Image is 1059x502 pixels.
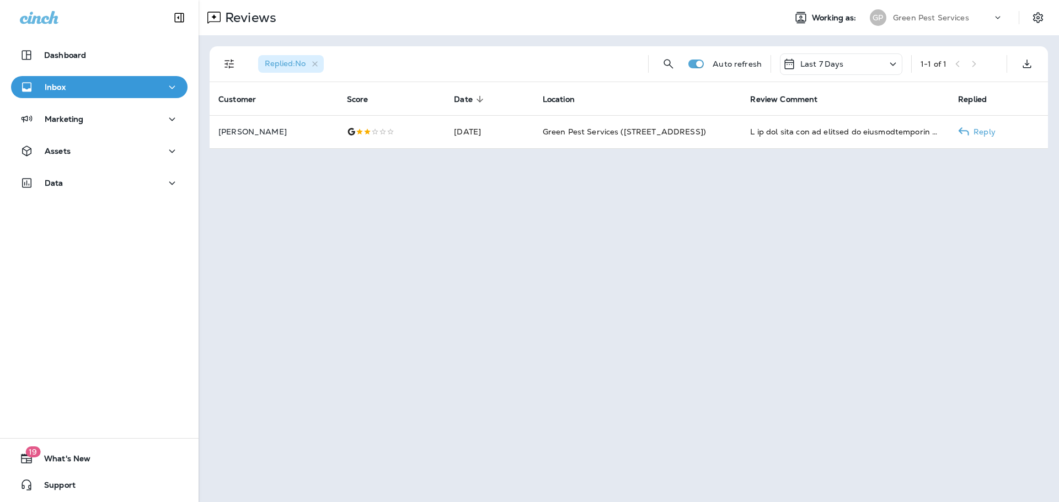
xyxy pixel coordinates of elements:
[45,83,66,91] p: Inbox
[44,51,86,60] p: Dashboard
[893,13,969,22] p: Green Pest Services
[221,9,276,26] p: Reviews
[218,94,270,104] span: Customer
[347,94,383,104] span: Score
[218,95,256,104] span: Customer
[958,95,987,104] span: Replied
[218,53,240,75] button: Filters
[45,179,63,187] p: Data
[11,172,188,194] button: Data
[800,60,844,68] p: Last 7 Days
[454,95,473,104] span: Date
[969,127,996,136] p: Reply
[265,58,306,68] span: Replied : No
[11,447,188,469] button: 19What's New
[454,94,487,104] span: Date
[958,94,1001,104] span: Replied
[33,454,90,467] span: What's New
[543,94,589,104] span: Location
[921,60,946,68] div: 1 - 1 of 1
[258,55,324,73] div: Replied:No
[11,108,188,130] button: Marketing
[657,53,680,75] button: Search Reviews
[164,7,195,29] button: Collapse Sidebar
[11,44,188,66] button: Dashboard
[750,94,832,104] span: Review Comment
[750,95,817,104] span: Review Comment
[543,127,706,137] span: Green Pest Services ([STREET_ADDRESS])
[11,474,188,496] button: Support
[1028,8,1048,28] button: Settings
[750,126,940,137] div: I am not sure how to express my dissatisfaction of the service I received from Chris and Kenneth,...
[713,60,762,68] p: Auto refresh
[33,481,76,494] span: Support
[45,147,71,155] p: Assets
[543,95,575,104] span: Location
[45,115,83,123] p: Marketing
[25,446,40,457] span: 19
[812,13,859,23] span: Working as:
[11,140,188,162] button: Assets
[870,9,886,26] div: GP
[11,76,188,98] button: Inbox
[347,95,368,104] span: Score
[218,127,329,136] p: [PERSON_NAME]
[1016,53,1038,75] button: Export as CSV
[445,115,533,148] td: [DATE]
